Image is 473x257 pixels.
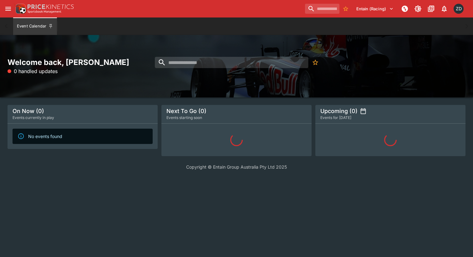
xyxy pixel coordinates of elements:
h5: Upcoming (0) [320,107,358,115]
h5: On Now (0) [13,107,44,115]
span: Events for [DATE] [320,115,351,121]
button: Event Calendar [13,17,57,35]
h2: Welcome back, [PERSON_NAME] [8,57,158,67]
input: search [305,4,339,14]
button: Zarne Dravitzki [452,2,465,16]
img: Sportsbook Management [28,10,61,13]
p: 0 handled updates [8,67,58,75]
button: Notifications [439,3,450,14]
button: Toggle light/dark mode [412,3,424,14]
div: No events found [28,131,62,142]
div: Zarne Dravitzki [454,4,464,14]
img: PriceKinetics [28,4,74,9]
input: search [155,57,308,68]
button: Select Tenant [353,4,397,14]
button: NOT Connected to PK [399,3,410,14]
span: Events starting soon [166,115,202,121]
span: Events currently in play [13,115,54,121]
button: open drawer [3,3,14,14]
button: No Bookmarks [341,4,351,14]
button: settings [360,108,366,114]
button: No Bookmarks [310,57,321,68]
img: PriceKinetics Logo [14,2,26,15]
h5: Next To Go (0) [166,107,206,115]
button: Documentation [425,3,437,14]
